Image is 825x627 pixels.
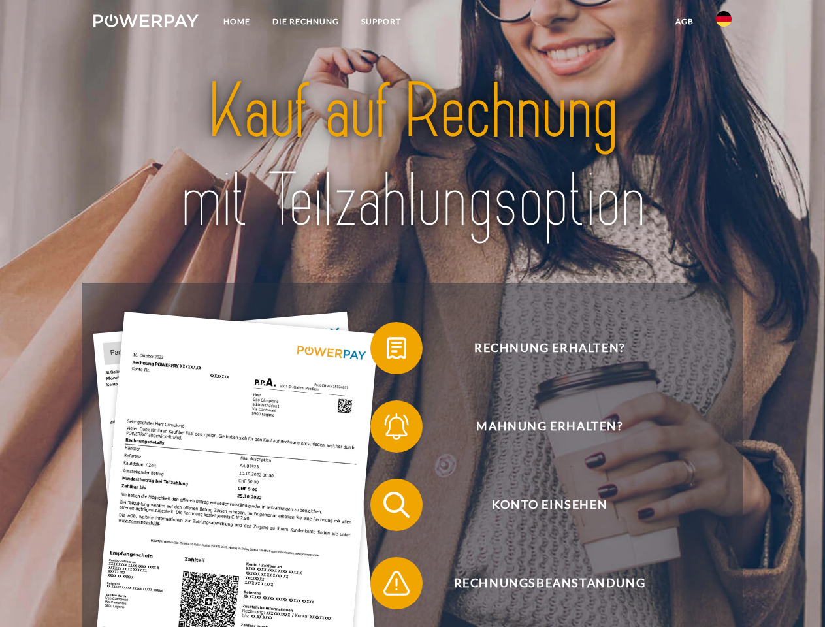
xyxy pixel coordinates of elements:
img: title-powerpay_de.svg [125,63,700,250]
img: qb_bill.svg [380,332,413,364]
img: qb_bell.svg [380,410,413,443]
span: Rechnungsbeanstandung [389,557,709,609]
span: Rechnung erhalten? [389,322,709,374]
img: logo-powerpay-white.svg [93,14,199,27]
button: Rechnungsbeanstandung [370,557,710,609]
a: Home [212,10,261,33]
img: de [716,11,732,27]
button: Konto einsehen [370,479,710,531]
button: Mahnung erhalten? [370,400,710,453]
button: Rechnung erhalten? [370,322,710,374]
span: Mahnung erhalten? [389,400,709,453]
a: SUPPORT [350,10,412,33]
a: agb [664,10,705,33]
a: DIE RECHNUNG [261,10,350,33]
span: Konto einsehen [389,479,709,531]
img: qb_search.svg [380,489,413,521]
img: qb_warning.svg [380,567,413,600]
